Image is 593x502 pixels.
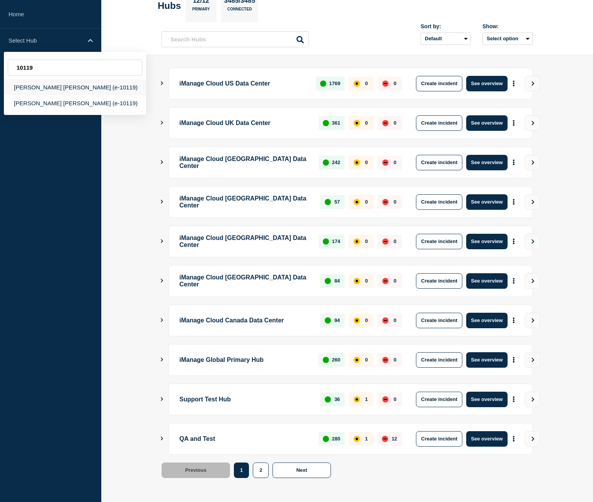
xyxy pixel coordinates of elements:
button: Create incident [416,155,462,170]
p: 0 [394,81,396,86]
p: iManage Cloud Canada Data Center [179,313,311,328]
button: More actions [509,155,519,170]
button: More actions [509,313,519,327]
div: up [325,278,331,284]
p: 0 [365,159,368,165]
p: 174 [332,238,341,244]
p: 0 [394,120,396,126]
button: Create incident [416,352,462,368]
button: Show Connected Hubs [160,238,164,244]
p: 0 [365,278,368,284]
p: Support Test Hub [179,392,311,407]
button: See overview [466,273,507,289]
button: Create incident [416,115,462,131]
div: affected [354,357,360,363]
div: affected [354,436,360,442]
div: down [382,317,389,324]
button: Show Connected Hubs [160,436,164,442]
p: 57 [334,199,340,205]
button: More actions [509,76,519,91]
p: 0 [365,357,368,363]
div: [PERSON_NAME] [PERSON_NAME] (e-10119) [4,95,146,111]
button: View [525,273,540,289]
div: up [323,357,329,363]
div: up [320,81,326,87]
button: Show Connected Hubs [160,159,164,165]
p: 280 [332,436,341,442]
p: iManage Cloud [GEOGRAPHIC_DATA] Data Center [179,155,310,170]
button: Create incident [416,76,462,91]
button: Create incident [416,194,462,210]
p: 0 [394,159,396,165]
button: Show Connected Hubs [160,199,164,205]
p: Connected [227,7,252,15]
p: 84 [334,278,340,284]
button: See overview [466,352,507,368]
p: Primary [192,7,210,15]
button: See overview [466,115,507,131]
button: 2 [253,463,269,478]
button: View [525,155,540,170]
input: Search Hubs [162,31,308,47]
button: See overview [466,155,507,170]
div: up [323,238,329,245]
p: 260 [332,357,341,363]
button: View [525,115,540,131]
button: See overview [466,392,507,407]
div: affected [354,317,360,324]
div: affected [354,396,360,403]
p: 1 [365,396,368,402]
div: up [325,396,331,403]
p: 1 [365,436,368,442]
h2: Hubs [158,0,181,11]
button: Create incident [416,273,462,289]
p: 1769 [329,81,340,86]
p: 0 [394,278,396,284]
button: See overview [466,431,507,447]
button: See overview [466,194,507,210]
div: down [382,238,389,245]
p: 361 [332,120,341,126]
div: Sort by: [421,23,471,29]
p: 0 [394,238,396,244]
div: affected [354,238,360,245]
button: More actions [509,432,519,446]
button: More actions [509,353,519,367]
button: Show Connected Hubs [160,278,164,284]
button: View [525,431,540,447]
div: affected [354,159,360,166]
button: View [525,234,540,249]
div: down [382,159,389,166]
button: See overview [466,234,507,249]
div: up [323,120,329,126]
div: down [382,278,389,284]
div: affected [354,278,360,284]
button: See overview [466,313,507,328]
p: 0 [394,396,396,402]
button: View [525,313,540,328]
button: Show Connected Hubs [160,81,164,86]
button: Show Connected Hubs [160,120,164,126]
p: 0 [394,317,396,323]
p: iManage Cloud UK Data Center [179,115,310,131]
div: down [382,120,389,126]
div: [PERSON_NAME] [PERSON_NAME] (e-10119) [4,79,146,95]
button: Create incident [416,431,462,447]
button: Create incident [416,313,462,328]
button: Show Connected Hubs [160,317,164,323]
p: 0 [365,120,368,126]
p: QA and Test [179,431,310,447]
p: 94 [334,317,340,323]
p: iManage Global Primary Hub [179,352,310,368]
p: iManage Cloud [GEOGRAPHIC_DATA] Data Center [179,234,310,249]
div: down [382,436,388,442]
div: affected [354,199,360,205]
p: 36 [334,396,340,402]
span: Next [296,467,307,473]
button: See overview [466,76,507,91]
div: up [323,159,329,166]
select: Sort by [421,33,471,45]
button: Show Connected Hubs [160,357,164,363]
div: affected [354,120,360,126]
p: 12 [392,436,397,442]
